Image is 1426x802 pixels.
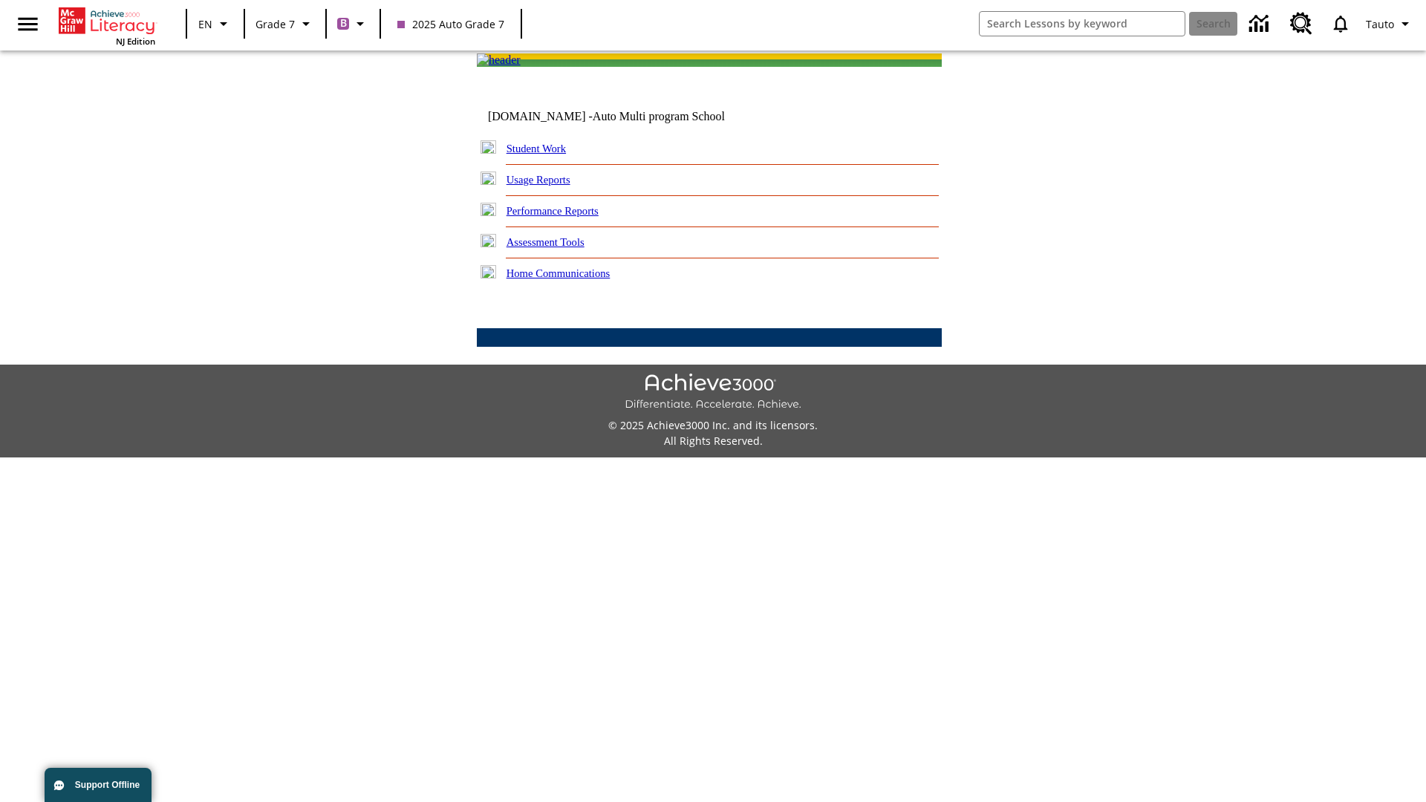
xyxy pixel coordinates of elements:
img: header [477,53,521,67]
div: Home [59,4,155,47]
img: Achieve3000 Differentiate Accelerate Achieve [625,374,801,411]
img: plus.gif [481,265,496,278]
input: search field [980,12,1185,36]
img: plus.gif [481,203,496,216]
a: Home Communications [507,267,611,279]
a: Resource Center, Will open in new tab [1281,4,1321,44]
button: Boost Class color is purple. Change class color [331,10,375,37]
a: Data Center [1240,4,1281,45]
span: Tauto [1366,16,1394,32]
a: Notifications [1321,4,1360,43]
img: plus.gif [481,140,496,154]
a: Performance Reports [507,205,599,217]
span: 2025 Auto Grade 7 [397,16,504,32]
img: plus.gif [481,172,496,185]
span: Grade 7 [255,16,295,32]
a: Assessment Tools [507,236,585,248]
img: plus.gif [481,234,496,247]
span: B [340,14,347,33]
button: Profile/Settings [1360,10,1420,37]
button: Language: EN, Select a language [192,10,239,37]
span: NJ Edition [116,36,155,47]
span: Support Offline [75,780,140,790]
span: EN [198,16,212,32]
button: Grade: Grade 7, Select a grade [250,10,321,37]
a: Student Work [507,143,566,154]
a: Usage Reports [507,174,570,186]
nobr: Auto Multi program School [593,110,725,123]
td: [DOMAIN_NAME] - [488,110,761,123]
button: Support Offline [45,768,152,802]
button: Open side menu [6,2,50,46]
